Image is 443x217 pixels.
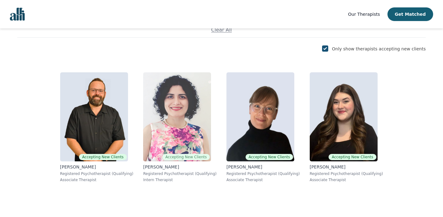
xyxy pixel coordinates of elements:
span: Accepting New Clients [162,154,210,160]
span: Accepting New Clients [246,154,293,160]
a: Ghazaleh_BozorgAccepting New Clients[PERSON_NAME]Registered Psychotherapist (Qualifying)Intern Th... [138,67,221,187]
button: Get Matched [387,7,433,21]
p: Registered Psychotherapist (Qualifying) [143,171,217,176]
p: Intern Therapist [143,177,217,182]
a: Josh_CadieuxAccepting New Clients[PERSON_NAME]Registered Psychotherapist (Qualifying)Associate Th... [55,67,139,187]
p: Registered Psychotherapist (Qualifying) [226,171,300,176]
span: Our Therapists [348,12,380,17]
p: [PERSON_NAME] [143,164,217,170]
a: Olivia_SnowAccepting New Clients[PERSON_NAME]Registered Psychotherapist (Qualifying)Associate The... [305,67,388,187]
p: Associate Therapist [60,177,134,182]
img: Ghazaleh_Bozorg [143,72,211,161]
p: Registered Psychotherapist (Qualifying) [310,171,383,176]
label: Only show therapists accepting new clients [332,46,426,51]
p: Registered Psychotherapist (Qualifying) [60,171,134,176]
img: Angela_Earl [226,72,294,161]
a: Our Therapists [348,11,380,18]
img: Olivia_Snow [310,72,378,161]
p: Clear All [17,26,426,34]
p: Associate Therapist [226,177,300,182]
span: Accepting New Clients [329,154,376,160]
img: Josh_Cadieux [60,72,128,161]
a: Angela_EarlAccepting New Clients[PERSON_NAME]Registered Psychotherapist (Qualifying)Associate The... [221,67,305,187]
p: [PERSON_NAME] [310,164,383,170]
p: Associate Therapist [310,177,383,182]
img: alli logo [10,8,25,21]
p: [PERSON_NAME] [226,164,300,170]
span: Accepting New Clients [79,154,126,160]
p: [PERSON_NAME] [60,164,134,170]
